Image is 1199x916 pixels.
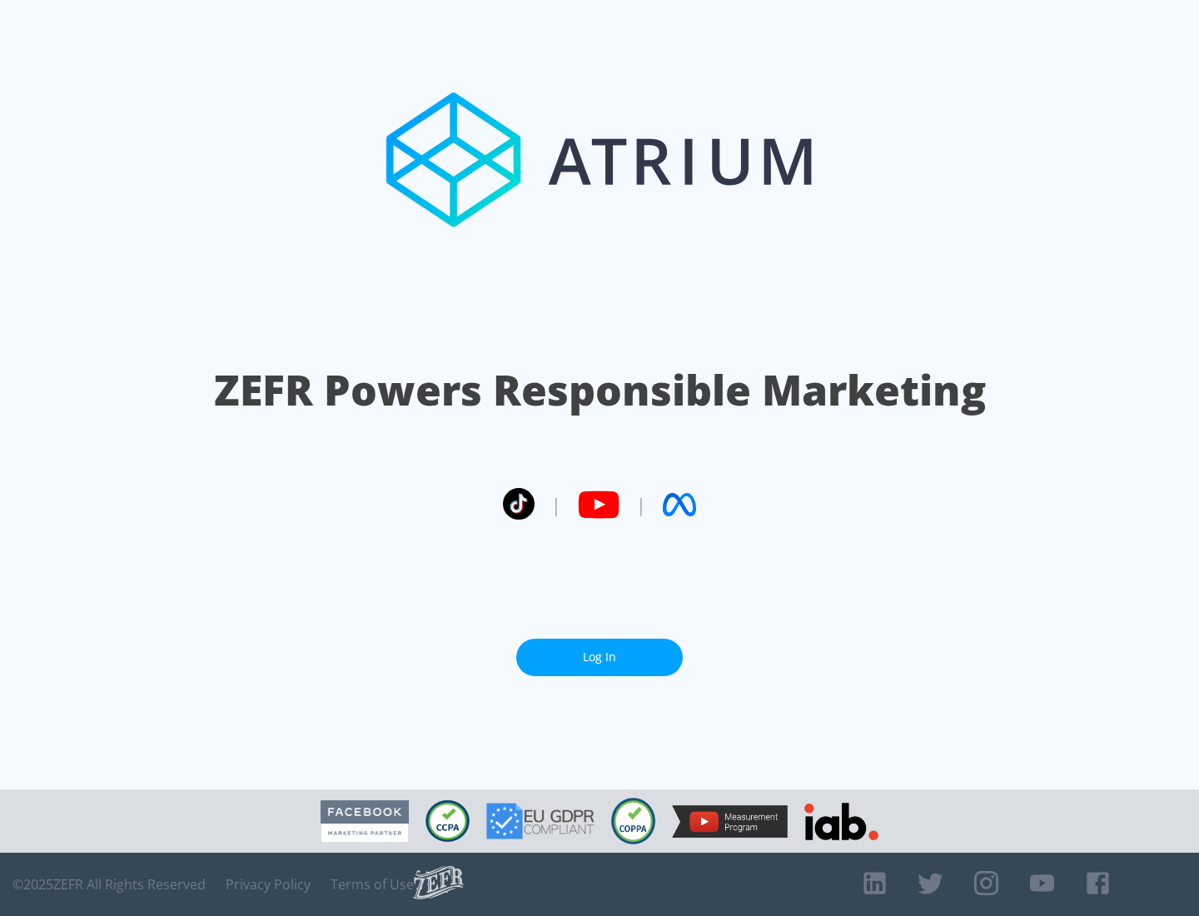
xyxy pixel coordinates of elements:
span: © 2025 ZEFR All Rights Reserved [12,876,206,893]
a: Terms of Use [331,876,414,893]
span: | [551,492,561,517]
img: GDPR Compliant [486,803,595,839]
img: YouTube Measurement Program [672,805,788,838]
span: | [636,492,646,517]
img: IAB [804,803,878,840]
h1: ZEFR Powers Responsible Marketing [214,361,986,419]
a: Log In [516,639,683,676]
img: CCPA Compliant [425,800,470,842]
img: Facebook Marketing Partner [321,800,409,843]
img: COPPA Compliant [611,798,655,844]
a: Privacy Policy [226,876,311,893]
